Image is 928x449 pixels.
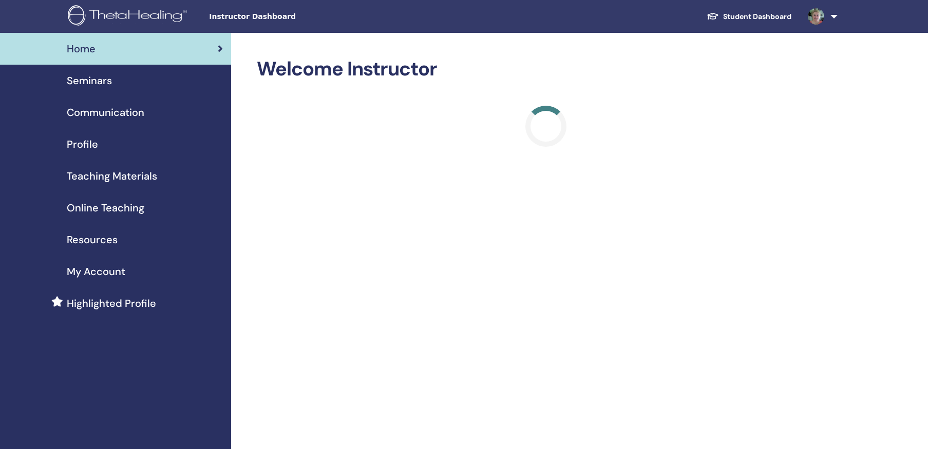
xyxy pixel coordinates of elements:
span: Online Teaching [67,200,144,216]
img: graduation-cap-white.svg [707,12,719,21]
span: Resources [67,232,118,247]
a: Student Dashboard [698,7,800,26]
img: default.png [808,8,824,25]
span: Profile [67,136,98,152]
span: Seminars [67,73,112,88]
span: Highlighted Profile [67,296,156,311]
span: Instructor Dashboard [209,11,363,22]
img: logo.png [68,5,191,28]
span: Communication [67,105,144,120]
h2: Welcome Instructor [257,57,835,81]
span: Teaching Materials [67,168,157,184]
span: Home [67,41,96,56]
span: My Account [67,264,125,279]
